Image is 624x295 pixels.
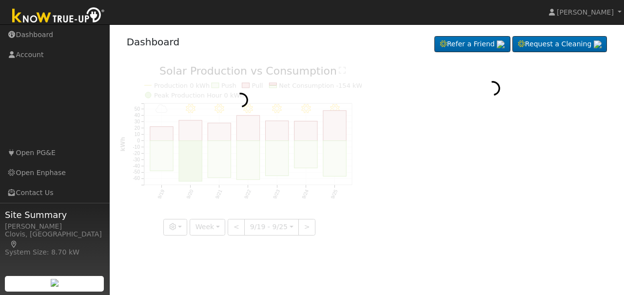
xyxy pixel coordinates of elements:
[512,36,607,53] a: Request a Cleaning
[5,208,104,221] span: Site Summary
[5,229,104,250] div: Clovis, [GEOGRAPHIC_DATA]
[5,221,104,232] div: [PERSON_NAME]
[10,240,19,248] a: Map
[594,40,602,48] img: retrieve
[51,279,58,287] img: retrieve
[557,8,614,16] span: [PERSON_NAME]
[7,5,110,27] img: Know True-Up
[127,36,180,48] a: Dashboard
[5,247,104,257] div: System Size: 8.70 kW
[434,36,510,53] a: Refer a Friend
[497,40,505,48] img: retrieve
